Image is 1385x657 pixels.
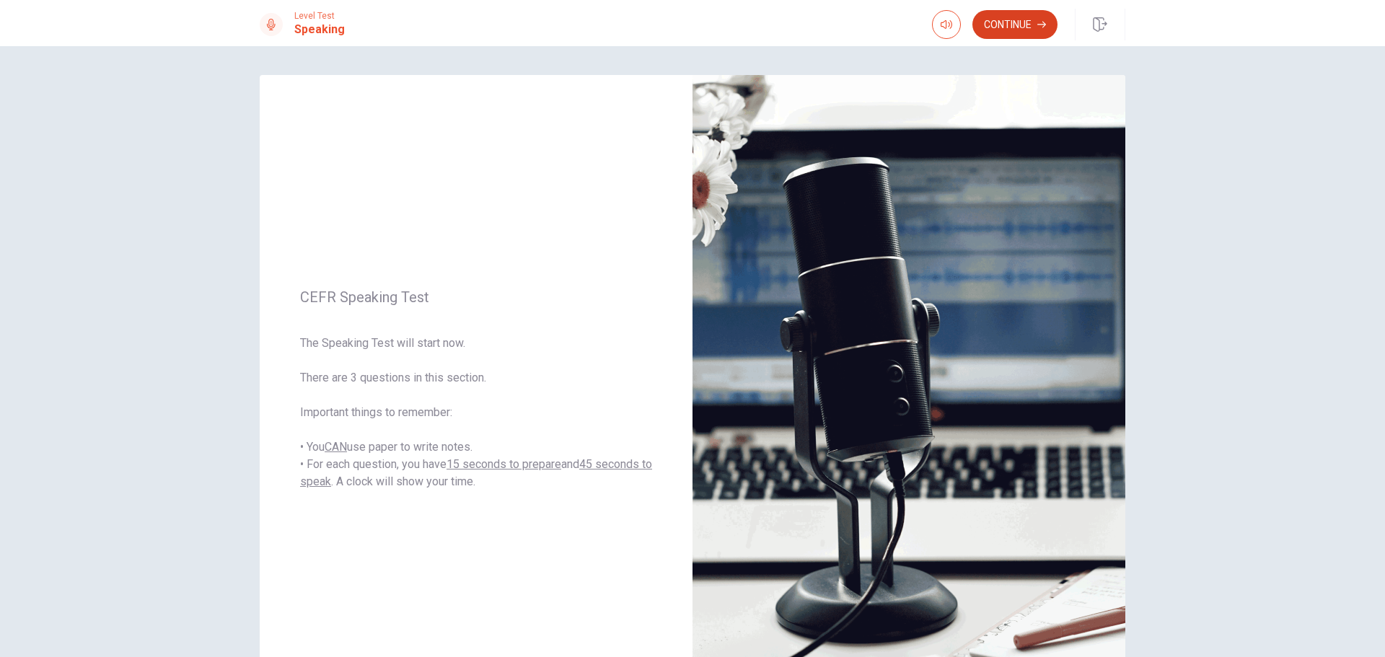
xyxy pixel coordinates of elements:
u: CAN [325,440,347,454]
span: Level Test [294,11,345,21]
h1: Speaking [294,21,345,38]
span: The Speaking Test will start now. There are 3 questions in this section. Important things to reme... [300,335,652,490]
button: Continue [972,10,1058,39]
u: 15 seconds to prepare [447,457,561,471]
span: CEFR Speaking Test [300,288,652,306]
